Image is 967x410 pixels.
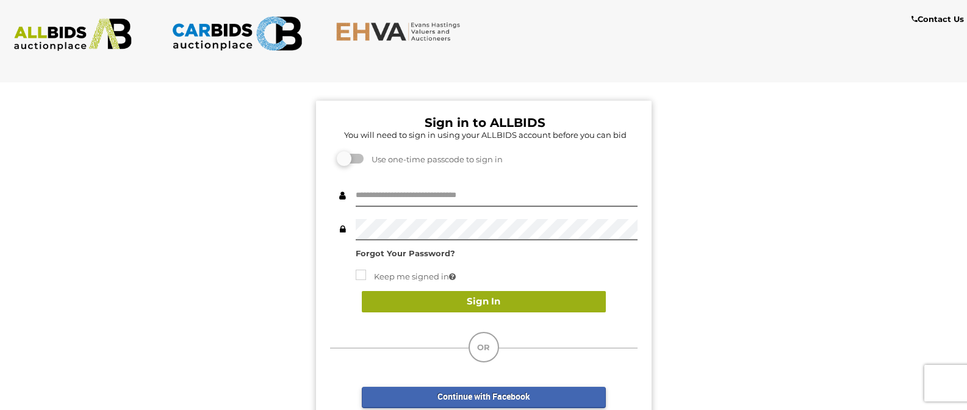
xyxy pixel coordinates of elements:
img: ALLBIDS.com.au [7,18,138,51]
img: CARBIDS.com.au [171,12,303,55]
label: Keep me signed in [356,270,456,284]
div: OR [469,332,499,362]
a: Contact Us [911,12,967,26]
a: Forgot Your Password? [356,248,455,258]
img: EHVA.com.au [336,21,467,41]
button: Sign In [362,291,606,312]
b: Sign in to ALLBIDS [425,115,545,130]
b: Contact Us [911,14,964,24]
h5: You will need to sign in using your ALLBIDS account before you can bid [333,131,638,139]
a: Continue with Facebook [362,387,606,408]
span: Use one-time passcode to sign in [365,154,503,164]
